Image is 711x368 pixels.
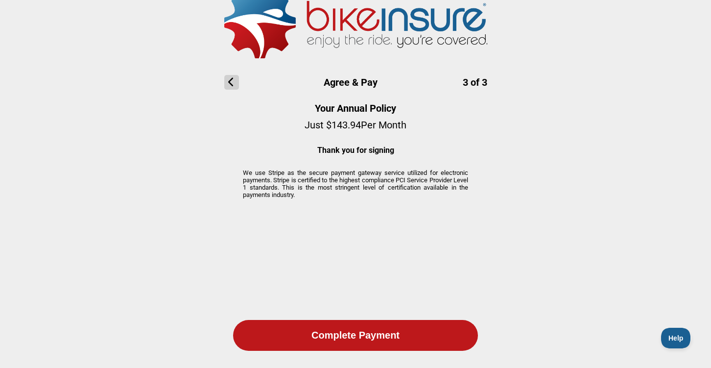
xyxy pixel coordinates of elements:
[243,169,468,198] p: We use Stripe as the secure payment gateway service utilized for electronic payments. Stripe is c...
[305,102,406,114] h2: Your Annual Policy
[305,146,406,155] p: Thank you for signing
[305,119,406,131] p: Just $ 143.94 Per Month
[238,203,473,307] iframe: Secure payment input frame
[661,328,691,348] iframe: Toggle Customer Support
[233,320,478,351] button: Complete Payment
[224,75,487,90] h1: Agree & Pay
[463,76,487,88] span: 3 of 3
